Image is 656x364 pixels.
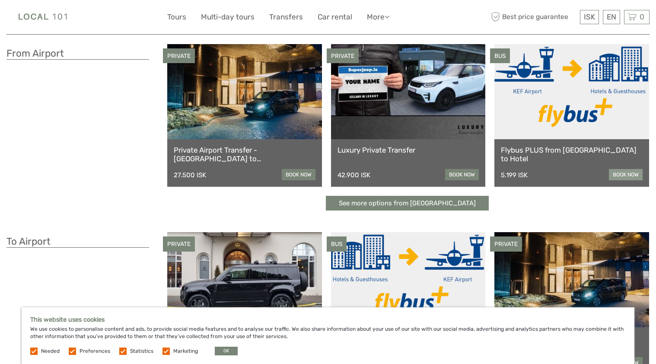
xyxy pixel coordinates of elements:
[489,10,578,24] span: Best price guarantee
[501,146,643,163] a: Flybus PLUS from [GEOGRAPHIC_DATA] to Hotel
[318,11,352,23] a: Car rental
[603,10,620,24] div: EN
[367,11,389,23] a: More
[327,236,347,252] div: BUS
[174,171,206,179] div: 27.500 ISK
[130,348,153,355] label: Statistics
[638,13,646,21] span: 0
[163,48,195,64] div: PRIVATE
[163,236,195,252] div: PRIVATE
[6,236,149,248] h3: To Airport
[501,171,528,179] div: 5.199 ISK
[201,11,255,23] a: Multi-day tours
[174,146,315,163] a: Private Airport Transfer - [GEOGRAPHIC_DATA] to [GEOGRAPHIC_DATA]
[269,11,303,23] a: Transfers
[338,146,479,154] a: Luxury Private Transfer
[80,348,110,355] label: Preferences
[41,348,60,355] label: Needed
[282,169,315,180] a: book now
[99,13,110,24] button: Open LiveChat chat widget
[6,48,149,60] h3: From Airport
[6,6,80,28] img: Local 101
[30,316,626,323] h5: This website uses cookies
[12,15,98,22] p: We're away right now. Please check back later!
[167,11,186,23] a: Tours
[490,236,522,252] div: PRIVATE
[338,171,370,179] div: 42.900 ISK
[173,348,198,355] label: Marketing
[609,169,643,180] a: book now
[327,48,359,64] div: PRIVATE
[326,196,489,211] a: See more options from [GEOGRAPHIC_DATA]
[22,307,634,364] div: We use cookies to personalise content and ads, to provide social media features and to analyse ou...
[215,347,238,355] button: OK
[445,169,479,180] a: book now
[490,48,510,64] div: BUS
[584,13,595,21] span: ISK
